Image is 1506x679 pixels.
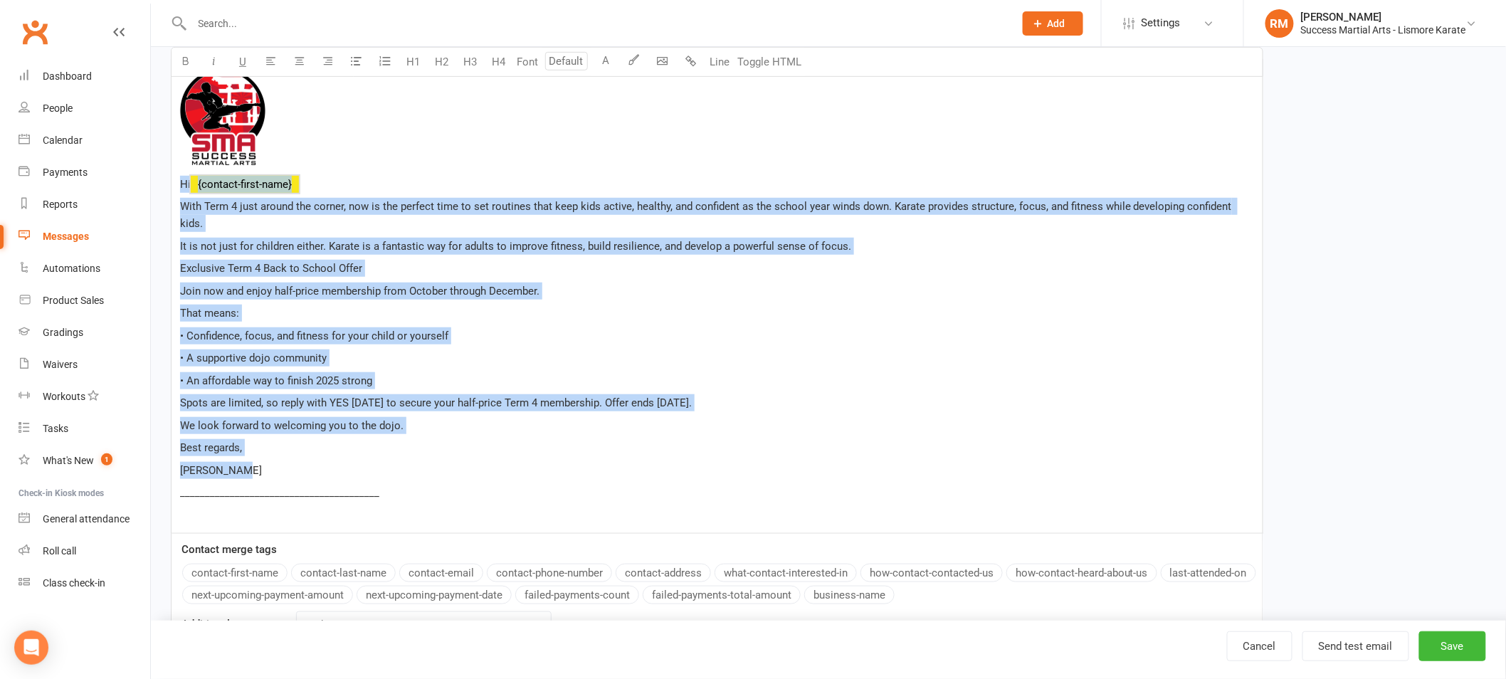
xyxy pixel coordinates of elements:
[180,441,242,454] span: Best regards,
[428,48,456,76] button: H2
[180,200,1235,230] span: With Term 4 just around the corner, now is the perfect time to set routines that keep kids active...
[188,14,1005,33] input: Search...
[43,545,76,557] div: Roll call
[19,317,150,349] a: Gradings
[513,48,542,76] button: Font
[19,349,150,381] a: Waivers
[1302,631,1409,661] button: Send test email
[19,157,150,189] a: Payments
[734,48,805,76] button: Toggle HTML
[357,586,512,604] button: next-upcoming-payment-date
[14,631,48,665] div: Open Intercom Messenger
[19,535,150,567] a: Roll call
[643,586,801,604] button: failed-payments-total-amount
[180,486,379,499] span: ________________________________________
[19,125,150,157] a: Calendar
[1301,23,1466,36] div: Success Martial Arts - Lismore Karate
[1265,9,1294,38] div: RM
[43,295,104,306] div: Product Sales
[19,567,150,599] a: Class kiosk mode
[180,240,851,253] span: It is not just for children either. Karate is a fantastic way for adults to improve fitness, buil...
[43,167,88,178] div: Payments
[1006,564,1157,582] button: how-contact-heard-about-us
[180,307,239,320] span: That means:
[239,56,246,68] span: U
[182,586,353,604] button: next-upcoming-payment-amount
[180,396,692,409] span: Spots are limited, so reply with YES [DATE] to secure your half-price Term 4 membership. Offer en...
[19,285,150,317] a: Product Sales
[180,352,327,364] span: • A supportive dojo community
[19,445,150,477] a: What's New1
[1142,7,1181,39] span: Settings
[1161,564,1256,582] button: last-attended-on
[19,60,150,93] a: Dashboard
[399,48,428,76] button: H1
[43,513,130,525] div: General attendance
[291,564,396,582] button: contact-last-name
[456,48,485,76] button: H3
[19,381,150,413] a: Workouts
[180,374,372,387] span: • An affordable way to finish 2025 strong
[180,285,539,298] span: Join now and enjoy half-price membership from October through December.
[1227,631,1292,661] a: Cancel
[180,464,262,477] span: [PERSON_NAME]
[181,616,290,633] label: Additional merge tags:
[485,48,513,76] button: H4
[43,231,89,242] div: Messages
[19,221,150,253] a: Messages
[19,253,150,285] a: Automations
[616,564,711,582] button: contact-address
[19,413,150,445] a: Tasks
[43,135,83,146] div: Calendar
[43,327,83,338] div: Gradings
[399,564,483,582] button: contact-email
[43,199,78,210] div: Reports
[181,541,277,558] label: Contact merge tags
[19,93,150,125] a: People
[591,48,620,76] button: A
[43,102,73,114] div: People
[17,14,53,50] a: Clubworx
[860,564,1003,582] button: how-contact-contacted-us
[182,564,288,582] button: contact-first-name
[43,359,78,370] div: Waivers
[1048,18,1065,29] span: Add
[180,68,265,165] img: 18ff11f1-fff6-4952-9bd9-e256b35a36c2.png
[1023,11,1083,36] button: Add
[101,453,112,465] span: 1
[180,178,191,191] span: Hi
[43,391,85,402] div: Workouts
[19,189,150,221] a: Reports
[715,564,857,582] button: what-contact-interested-in
[705,48,734,76] button: Line
[180,419,404,432] span: We look forward to welcoming you to the dojo.
[43,263,100,274] div: Automations
[1419,631,1486,661] button: Save
[515,586,639,604] button: failed-payments-count
[228,48,257,76] button: U
[487,564,612,582] button: contact-phone-number
[19,503,150,535] a: General attendance kiosk mode
[43,577,105,589] div: Class check-in
[43,423,68,434] div: Tasks
[180,262,362,275] span: Exclusive Term 4 Back to School Offer
[545,52,588,70] input: Default
[180,330,448,342] span: • Confidence, focus, and fitness for your child or yourself
[1301,11,1466,23] div: [PERSON_NAME]
[43,70,92,82] div: Dashboard
[804,586,895,604] button: business-name
[43,455,94,466] div: What's New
